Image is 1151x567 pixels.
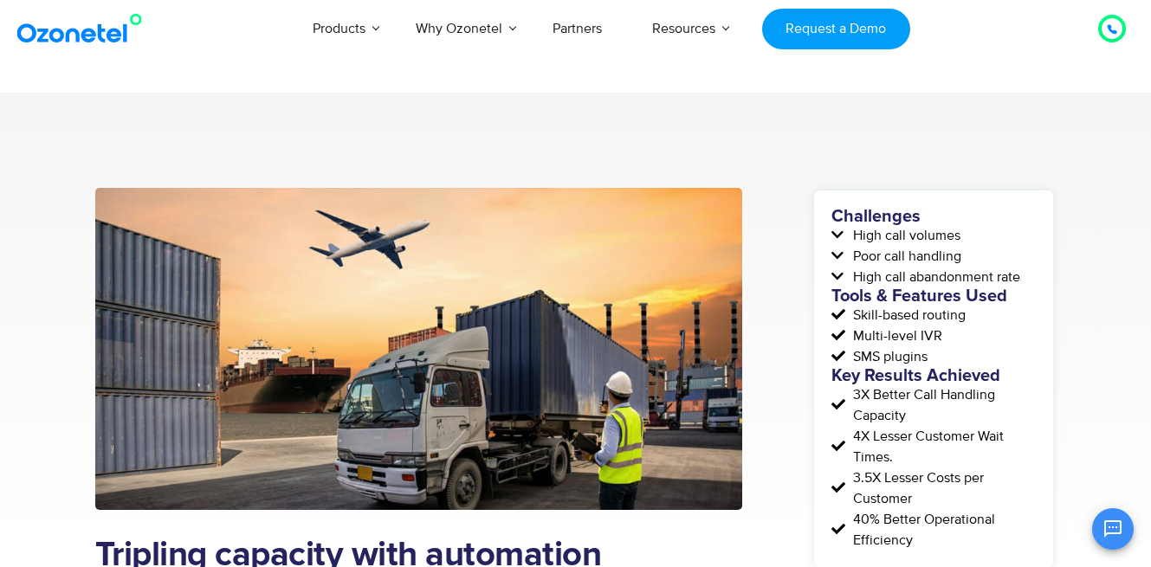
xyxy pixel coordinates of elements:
span: 4X Lesser Customer Wait Times. [849,426,1037,467]
span: High call abandonment rate [849,267,1020,287]
h5: Key Results Achieved [831,367,1037,384]
span: High call volumes [849,225,960,246]
h5: Tools & Features Used [831,287,1037,305]
span: 3.5X Lesser Costs per Customer [849,467,1037,509]
span: Multi-level IVR [849,325,942,346]
span: SMS plugins [849,346,928,367]
a: Request a Demo [762,9,910,49]
h5: Challenges [831,208,1037,225]
span: Poor call handling [849,246,961,267]
span: 3X Better Call Handling Capacity [849,384,1037,426]
button: Open chat [1092,508,1134,550]
span: Skill-based routing [849,305,966,325]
